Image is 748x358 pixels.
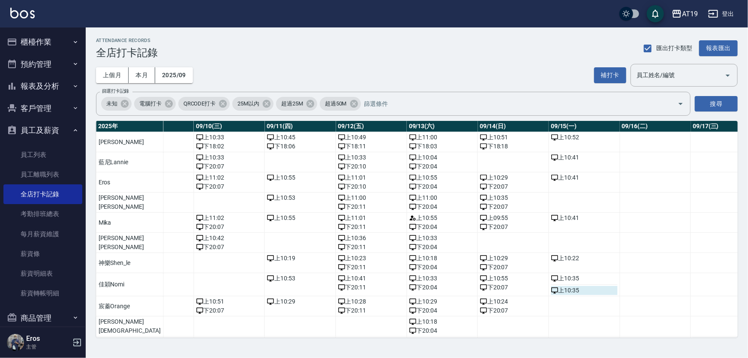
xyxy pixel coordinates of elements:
div: 上 10:33 [409,274,476,283]
div: 上 10:35 [480,193,547,202]
button: 本月 [129,67,155,83]
div: 上 10:19 [267,254,333,263]
div: 下 20:11 [338,263,405,272]
div: 上 10:29 [409,297,476,306]
button: 上個月 [96,67,129,83]
button: 報表匯出 [699,40,738,56]
div: 上 10:55 [480,274,547,283]
span: 未知 [101,99,123,108]
td: [PERSON_NAME] [96,337,163,357]
div: 下 20:04 [409,223,476,232]
input: 篩選條件 [362,96,663,111]
img: Person [7,334,24,351]
div: 上 10:53 [267,193,333,202]
a: 薪資轉帳明細 [3,283,82,303]
div: 下 20:04 [409,243,476,252]
a: 員工離職列表 [3,165,82,184]
div: 電腦打卡 [134,97,176,111]
div: AT19 [682,9,698,19]
a: 員工列表 [3,145,82,165]
span: 超過25M [276,99,308,108]
th: 09/12(五) [336,121,407,132]
div: 上 10:29 [480,254,547,263]
a: 考勤排班總表 [3,204,82,224]
div: 上 11:01 [338,214,405,223]
a: 全店打卡記錄 [3,184,82,204]
th: 09/10(三) [194,121,265,132]
div: 下 20:04 [409,182,476,191]
h2: ATTENDANCE RECORDS [96,38,158,43]
span: 超過50M [320,99,352,108]
div: QRCODE打卡 [178,97,230,111]
button: save [647,5,664,22]
div: 上 10:18 [409,254,476,263]
td: [PERSON_NAME][PERSON_NAME] [96,193,163,213]
button: 預約管理 [3,53,82,75]
div: 下 20:07 [480,223,547,232]
div: 下 20:04 [409,263,476,272]
div: 上 10:18 [409,317,476,326]
div: 25M以內 [232,97,273,111]
div: 下 18:11 [338,142,405,151]
div: 下 20:11 [338,306,405,315]
div: 超過50M [320,97,361,111]
td: [PERSON_NAME] [96,132,163,152]
div: 下 20:07 [196,243,263,252]
button: 報表及分析 [3,75,82,97]
td: 藍尼Lannie [96,152,163,172]
div: 上 11:00 [338,193,405,202]
th: 09/11(四) [265,121,336,132]
div: 上 10:41 [551,214,618,223]
div: 上 10:29 [480,173,547,182]
div: 上 11:01 [338,173,405,182]
a: 薪資明細表 [3,264,82,283]
div: 上 10:36 [338,234,405,243]
div: 上 10:41 [551,153,618,162]
th: 2025 年 [96,121,163,132]
span: 電腦打卡 [134,99,167,108]
div: 下 20:10 [338,182,405,191]
div: 下 18:03 [409,142,476,151]
button: AT19 [668,5,701,23]
div: 下 20:11 [338,283,405,292]
div: 下 20:07 [196,182,263,191]
div: 上 10:28 [338,297,405,306]
td: 佳穎Nomi [96,273,163,296]
span: 25M以內 [232,99,264,108]
div: 上 11:00 [409,193,476,202]
div: 下 18:18 [480,142,547,151]
div: 下 20:04 [409,306,476,315]
div: 上 10:45 [267,133,333,142]
button: 櫃檯作業 [3,31,82,53]
div: 上 10:29 [267,297,333,306]
div: 上 10:49 [338,133,405,142]
div: 下 20:07 [480,306,547,315]
td: 宸蓁Orange [96,296,163,316]
div: 上 10:41 [551,173,618,182]
h3: 全店打卡記錄 [96,47,158,59]
div: 上 09:55 [480,214,547,223]
div: 上 10:33 [409,234,476,243]
div: 下 20:07 [196,306,263,315]
div: 上 10:23 [338,254,405,263]
div: 上 10:35 [551,274,618,283]
div: 上 10:41 [338,274,405,283]
div: 上 10:53 [267,274,333,283]
div: 上 10:22 [551,254,618,263]
div: 未知 [101,97,132,111]
div: 下 20:11 [338,223,405,232]
div: 下 20:07 [480,283,547,292]
div: 下 18:02 [196,142,263,151]
div: 下 20:04 [409,283,476,292]
a: 薪資條 [3,244,82,264]
div: 下 20:07 [480,182,547,191]
div: 下 20:07 [480,202,547,211]
img: Logo [10,8,35,18]
div: 上 10:55 [409,173,476,182]
td: 神樂Shen_le [96,253,163,273]
p: 主管 [26,343,70,351]
div: 上 11:00 [409,133,476,142]
button: Open [721,69,735,82]
button: 員工及薪資 [3,119,82,141]
div: 上 11:02 [196,214,263,223]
